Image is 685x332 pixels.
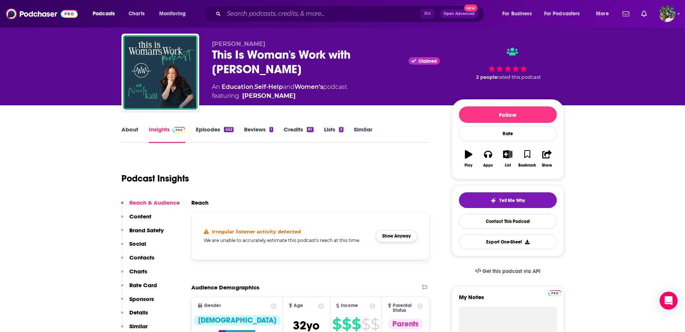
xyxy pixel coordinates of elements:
[483,163,493,168] div: Apps
[194,315,281,326] div: [DEMOGRAPHIC_DATA]
[498,145,517,172] button: List
[294,83,323,90] a: Women's
[191,284,259,291] h2: Audience Demographics
[204,238,370,243] h5: We are unable to accurately estimate this podcast's reach at this time.
[129,309,148,316] p: Details
[459,235,557,249] button: Export One-Sheet
[154,8,195,20] button: open menu
[354,126,372,143] a: Similar
[129,9,145,19] span: Charts
[173,127,186,133] img: Podchaser Pro
[459,294,557,307] label: My Notes
[121,173,189,184] h1: Podcast Insights
[499,198,525,204] span: Tell Me Why
[121,295,154,309] button: Sponsors
[284,126,313,143] a: Credits81
[459,214,557,229] a: Contact This Podcast
[121,199,180,213] button: Reach & Audience
[324,126,343,143] a: Lists3
[129,240,146,247] p: Social
[212,40,265,47] span: [PERSON_NAME]
[121,213,151,227] button: Content
[129,282,157,289] p: Rate Card
[129,268,147,275] p: Charts
[242,91,296,100] div: [PERSON_NAME]
[459,106,557,123] button: Follow
[539,8,591,20] button: open menu
[222,83,253,90] a: Education
[459,145,478,172] button: Play
[121,227,164,241] button: Brand Safety
[505,163,511,168] div: List
[659,6,675,22] span: Logged in as nicktotin
[548,290,561,296] img: Podchaser Pro
[341,303,358,308] span: Income
[129,254,154,261] p: Contacts
[124,8,149,20] a: Charts
[149,126,186,143] a: InsightsPodchaser Pro
[204,303,221,308] span: Gender
[542,163,552,168] div: Share
[393,303,416,313] span: Parental Status
[121,309,148,323] button: Details
[659,6,675,22] button: Show profile menu
[253,83,254,90] span: ,
[121,126,138,143] a: About
[129,295,154,302] p: Sponsors
[469,262,547,280] a: Get this podcast via API
[294,303,303,308] span: Age
[342,318,351,330] span: $
[123,35,198,110] img: This Is Woman's Work with Nicole Kalil
[591,8,618,20] button: open menu
[361,318,370,330] span: $
[464,4,478,12] span: New
[129,213,151,220] p: Content
[224,8,420,20] input: Search podcasts, credits, & more...
[497,8,541,20] button: open menu
[129,227,164,234] p: Brand Safety
[191,199,209,206] h2: Reach
[212,91,347,100] span: featuring
[224,127,233,132] div: 452
[660,292,678,310] div: Open Intercom Messenger
[465,163,472,168] div: Play
[459,126,557,141] div: Rate
[212,229,301,235] h4: Irregular listener activity detected
[6,7,78,21] img: Podchaser - Follow, Share and Rate Podcasts
[497,74,541,80] span: rated this podcast
[254,83,283,90] a: Self-Help
[269,127,273,132] div: 1
[502,9,532,19] span: For Business
[93,9,115,19] span: Podcasts
[332,318,341,330] span: $
[490,198,496,204] img: tell me why sparkle
[121,254,154,268] button: Contacts
[129,199,180,206] p: Reach & Audience
[420,9,434,19] span: ⌘ K
[307,127,313,132] div: 81
[452,40,564,87] div: 2 peoplerated this podcast
[129,323,148,330] p: Similar
[548,289,561,296] a: Pro website
[87,8,124,20] button: open menu
[196,126,233,143] a: Episodes452
[638,7,650,20] a: Show notifications dropdown
[376,230,417,242] button: Show Anyway
[339,127,343,132] div: 3
[244,126,273,143] a: Reviews1
[459,192,557,208] button: tell me why sparkleTell Me Why
[440,9,478,18] button: Open AdvancedNew
[121,240,146,254] button: Social
[121,268,147,282] button: Charts
[478,145,498,172] button: Apps
[283,83,294,90] span: and
[212,83,347,100] div: An podcast
[659,6,675,22] img: User Profile
[596,9,609,19] span: More
[518,145,537,172] button: Bookmark
[210,5,491,22] div: Search podcasts, credits, & more...
[476,74,497,80] span: 2 people
[620,7,632,20] a: Show notifications dropdown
